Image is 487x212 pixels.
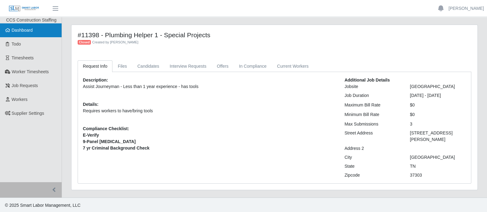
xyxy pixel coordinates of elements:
div: [GEOGRAPHIC_DATA] [405,154,471,161]
span: Supplier Settings [12,111,44,116]
span: CCS Construction Staffing [6,18,56,22]
img: SLM Logo [9,5,39,12]
div: Job Duration [340,92,405,99]
a: Request Info [78,60,112,72]
span: 7 yr Criminal Background Check [83,145,335,151]
div: Maximum Bill Rate [340,102,405,108]
a: [PERSON_NAME] [448,5,484,12]
b: Additional Job Details [344,78,390,82]
b: Description: [83,78,108,82]
p: Assist Journeyman - Less than 1 year experience - has tools [83,83,335,90]
span: Job Requests [12,83,38,88]
a: Files [112,60,132,72]
div: 3 [405,121,471,127]
h4: #11398 - Plumbing Helper 1 - Special Projects [78,31,371,39]
a: Offers [212,60,234,72]
span: Timesheets [12,55,34,60]
a: Current Workers [272,60,314,72]
span: Worker Timesheets [12,69,49,74]
span: 9-Panel [MEDICAL_DATA] [83,138,335,145]
span: Dashboard [12,28,33,33]
div: $0 [405,111,471,118]
span: © 2025 Smart Labor Management, LLC [5,203,80,208]
b: Details: [83,102,99,107]
div: [STREET_ADDRESS][PERSON_NAME] [405,130,471,143]
b: Compliance Checklist: [83,126,129,131]
a: Candidates [132,60,164,72]
a: Interview Requests [164,60,212,72]
div: Street Address [340,130,405,143]
div: TN [405,163,471,170]
div: [GEOGRAPHIC_DATA] [405,83,471,90]
div: Address 2 [340,145,405,152]
p: Requires workers to have/bring tools [83,108,335,114]
div: 37303 [405,172,471,178]
div: [DATE] - [DATE] [405,92,471,99]
div: State [340,163,405,170]
span: Closed [78,40,91,45]
div: $0 [405,102,471,108]
div: City [340,154,405,161]
span: Created by [PERSON_NAME] [92,40,138,44]
a: In Compliance [234,60,272,72]
span: Todo [12,42,21,46]
div: Zipcode [340,172,405,178]
div: Max Submissions [340,121,405,127]
span: Workers [12,97,28,102]
div: Minimum Bill Rate [340,111,405,118]
div: Jobsite [340,83,405,90]
span: E-Verify [83,132,335,138]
